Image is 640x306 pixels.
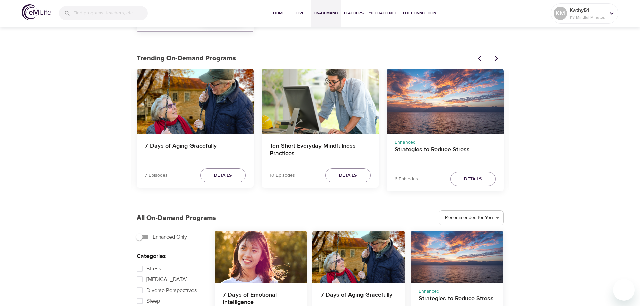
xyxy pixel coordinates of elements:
button: Strategies to Reduce Stress [411,231,503,283]
p: 10 Episodes [270,172,295,179]
span: Enhanced [419,288,439,294]
h4: Ten Short Everyday Mindfulness Practices [270,142,371,159]
p: 6 Episodes [395,176,418,183]
button: Details [200,168,246,183]
span: 1% Challenge [369,10,397,17]
p: Kathy51 [570,6,605,14]
p: 7 Episodes [145,172,168,179]
h4: Strategies to Reduce Stress [395,146,496,162]
span: Stress [146,265,161,273]
span: Details [339,171,357,180]
input: Find programs, teachers, etc... [73,6,148,20]
h4: 7 Days of Aging Gracefully [145,142,246,159]
button: Previous items [474,51,489,66]
button: Details [450,172,496,186]
p: Categories [137,252,204,261]
span: On-Demand [314,10,338,17]
span: Details [214,171,232,180]
button: 7 Days of Aging Gracefully [312,231,405,283]
button: 7 Days of Emotional Intelligence [215,231,307,283]
span: Teachers [343,10,364,17]
div: KM [554,7,567,20]
span: [MEDICAL_DATA] [146,275,187,283]
button: 7 Days of Aging Gracefully [137,69,254,134]
span: The Connection [402,10,436,17]
iframe: Button to launch messaging window [613,279,635,301]
span: Home [271,10,287,17]
button: Ten Short Everyday Mindfulness Practices [262,69,379,134]
span: Diverse Perspectives [146,286,197,294]
span: Sleep [146,297,160,305]
button: Next items [489,51,504,66]
button: Details [325,168,371,183]
p: 118 Mindful Minutes [570,14,605,20]
span: Details [464,175,482,183]
p: Trending On-Demand Programs [137,53,474,63]
span: Enhanced Only [153,233,187,241]
button: Strategies to Reduce Stress [387,69,504,134]
p: All On-Demand Programs [137,213,216,223]
span: Live [292,10,308,17]
span: Enhanced [395,139,416,145]
img: logo [22,4,51,20]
